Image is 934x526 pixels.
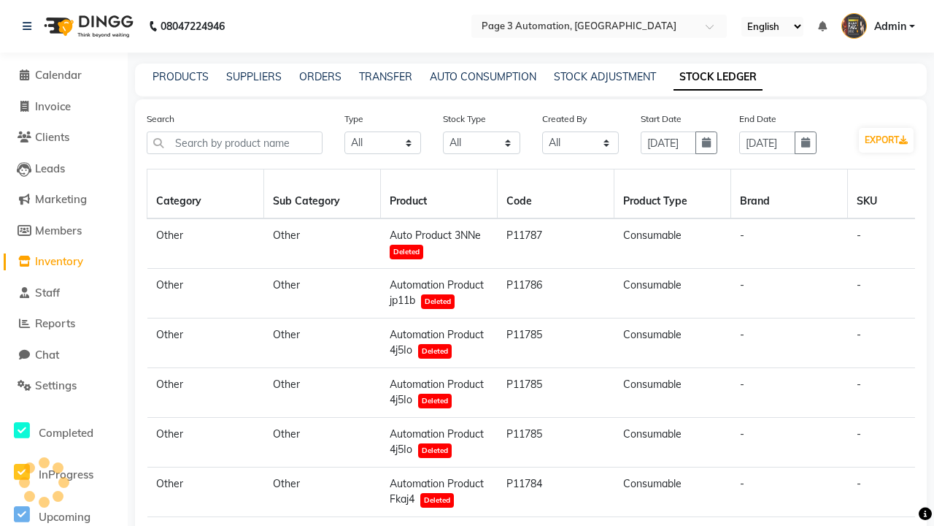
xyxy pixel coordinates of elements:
td: Other [264,218,381,269]
td: P11784 [498,468,614,517]
span: Completed [39,426,93,440]
a: STOCK LEDGER [674,64,763,91]
td: Other [264,269,381,319]
span: Settings [35,378,77,392]
td: Consumable [614,218,731,269]
span: Leads [35,161,65,175]
span: Deleted [420,493,454,508]
span: Chat [35,348,59,362]
td: - [731,218,848,269]
label: Stock Type [443,113,486,126]
span: Upcoming [39,510,90,524]
span: Deleted [418,394,452,408]
span: Calendar [35,68,82,82]
th: Category [147,169,264,219]
span: Reports [35,316,75,330]
th: Product Type [614,169,731,219]
button: EXPORT [859,128,914,153]
td: P11785 [498,368,614,418]
a: Marketing [4,191,124,208]
a: Calendar [4,67,124,84]
th: Product [381,169,498,219]
a: Chat [4,347,124,364]
td: P11787 [498,218,614,269]
span: Invoice [35,99,71,113]
img: logo [37,6,137,47]
span: InProgress [39,468,93,481]
th: Code [498,169,614,219]
span: Automation Product jp11b [390,278,484,307]
th: Sub Category [264,169,381,219]
span: Marketing [35,192,87,206]
label: Type [344,113,363,126]
td: Consumable [614,368,731,418]
span: Members [35,224,82,237]
span: Automation Product 4j5Io [390,378,484,406]
label: Search [147,113,174,126]
td: - [731,368,848,418]
td: P11785 [498,418,614,468]
td: Other [147,418,264,468]
a: TRANSFER [359,70,412,83]
td: Other [264,319,381,368]
span: Admin [874,19,906,34]
td: Other [147,468,264,517]
td: Other [147,269,264,319]
a: Invoice [4,99,124,115]
td: Consumable [614,468,731,517]
td: P11786 [498,269,614,319]
a: Clients [4,129,124,146]
a: Inventory [4,254,124,270]
span: Auto Product 3NNe [390,229,481,242]
td: Consumable [614,418,731,468]
td: Other [264,368,381,418]
span: Clients [35,130,69,144]
td: - [731,269,848,319]
span: Staff [35,286,60,300]
img: Admin [841,13,867,39]
td: - [731,468,848,517]
span: Automation Product 4j5Io [390,328,484,357]
span: Automation Product Fkaj4 [390,477,484,506]
span: Deleted [390,245,423,259]
td: - [731,418,848,468]
td: P11785 [498,319,614,368]
td: Other [147,368,264,418]
a: STOCK ADJUSTMENT [554,70,656,83]
a: Leads [4,161,124,178]
td: Other [147,319,264,368]
a: Reports [4,316,124,332]
label: Start Date [641,113,682,126]
a: Members [4,223,124,240]
td: - [731,319,848,368]
span: Deleted [418,344,452,359]
label: Created By [542,113,587,126]
td: Consumable [614,319,731,368]
a: ORDERS [299,70,341,83]
td: Other [264,418,381,468]
label: End Date [739,113,776,126]
a: SUPPLIERS [226,70,282,83]
span: Automation Product 4j5Io [390,427,484,456]
a: Staff [4,285,124,302]
b: 08047224946 [161,6,225,47]
a: Settings [4,378,124,394]
a: PRODUCTS [153,70,209,83]
td: Other [264,468,381,517]
input: Search by product name [147,131,323,154]
td: Consumable [614,269,731,319]
th: Brand [731,169,848,219]
span: Deleted [418,443,452,458]
span: Deleted [421,294,455,309]
a: AUTO CONSUMPTION [430,70,536,83]
td: Other [147,218,264,269]
span: Inventory [35,254,83,268]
